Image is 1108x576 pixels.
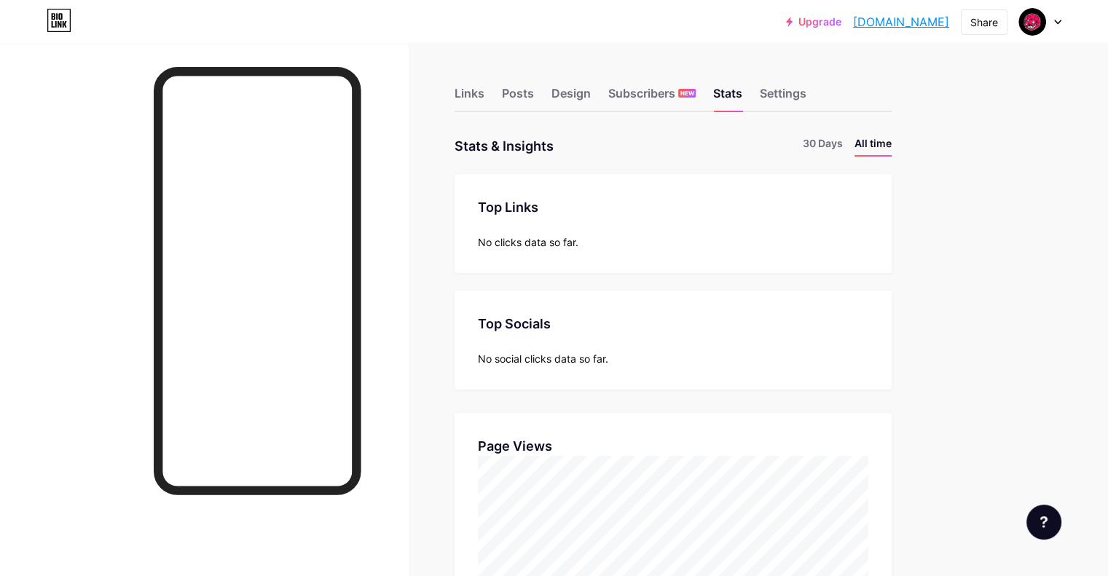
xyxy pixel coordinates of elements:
[478,234,868,250] div: No clicks data so far.
[608,84,696,111] div: Subscribers
[680,89,694,98] span: NEW
[713,84,742,111] div: Stats
[478,436,868,456] div: Page Views
[786,16,841,28] a: Upgrade
[1018,8,1046,36] img: m_anyo
[854,135,892,157] li: All time
[478,351,868,366] div: No social clicks data so far.
[853,13,949,31] a: [DOMAIN_NAME]
[478,314,868,334] div: Top Socials
[760,84,806,111] div: Settings
[970,15,998,30] div: Share
[478,197,868,217] div: Top Links
[455,84,484,111] div: Links
[551,84,591,111] div: Design
[502,84,534,111] div: Posts
[455,135,554,157] div: Stats & Insights
[803,135,843,157] li: 30 Days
